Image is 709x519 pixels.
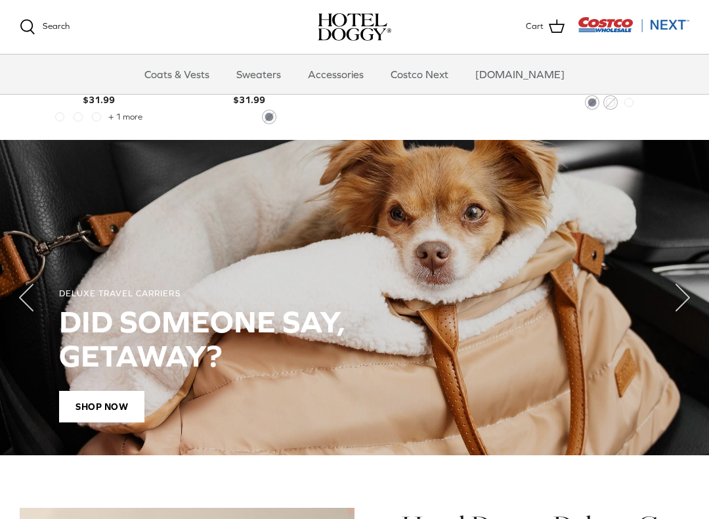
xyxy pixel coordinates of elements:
a: Coats & Vests [133,55,221,94]
a: Costco Next [379,55,460,94]
h2: DID SOMEONE SAY, GETAWAY? [59,305,650,372]
span: Shop Now [59,391,144,422]
button: Next [656,271,709,324]
span: + 1 more [108,112,142,122]
span: Search [43,21,70,31]
img: hoteldoggycom [318,13,391,41]
a: [DOMAIN_NAME] [463,55,576,94]
a: Cart [526,18,565,35]
a: Search [20,19,70,35]
a: Sweaters [225,55,293,94]
a: Accessories [296,55,376,94]
div: DELUXE TRAVEL CARRIERS [59,288,650,300]
img: Costco Next [578,16,689,33]
span: Cart [526,20,544,34]
a: hoteldoggy.com hoteldoggycom [318,13,391,41]
a: Visit Costco Next [578,25,689,35]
